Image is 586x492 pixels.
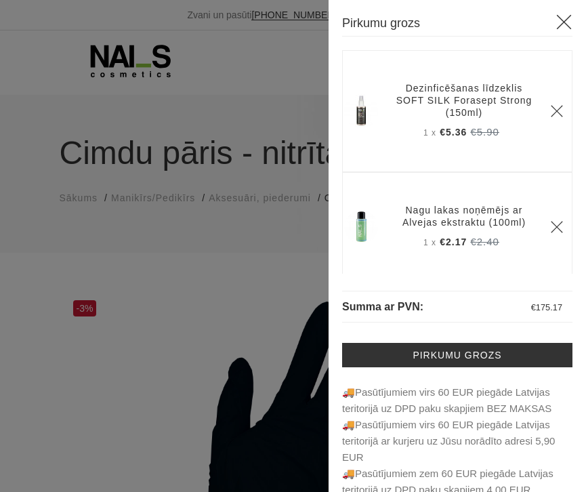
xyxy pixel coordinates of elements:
[423,238,436,247] span: 1 x
[550,220,564,234] a: Delete
[470,236,499,247] s: €2.40
[536,302,562,312] span: 175.17
[394,204,534,228] a: Nagu lakas noņēmējs ar Alvejas ekstraktu (100ml)
[423,128,436,138] span: 1 x
[342,14,572,37] h3: Pirkumu grozs
[342,343,572,367] a: Pirkumu grozs
[550,104,564,118] a: Delete
[531,302,536,312] span: €
[440,127,467,138] span: €5.36
[440,237,467,247] span: €2.17
[342,301,423,312] span: Summa ar PVN:
[470,126,499,138] s: €5.90
[394,82,534,119] a: Dezinficēšanas līdzeklis SOFT SILK Forasept Strong (150ml)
